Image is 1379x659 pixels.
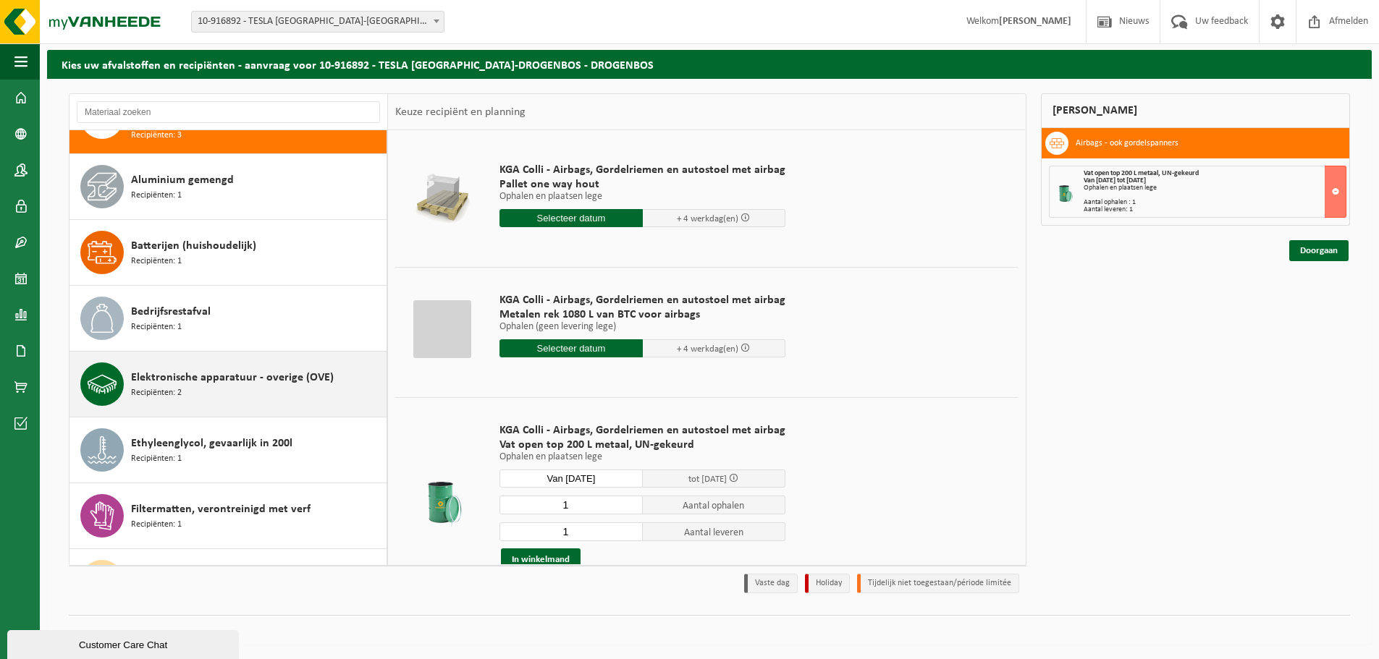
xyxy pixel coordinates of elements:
li: Vaste dag [744,574,798,593]
span: tot [DATE] [688,475,727,484]
span: Aantal ophalen [643,496,786,514]
span: Recipiënten: 1 [131,255,182,268]
span: Recipiënten: 1 [131,452,182,466]
button: Ethyleenglycol, gevaarlijk in 200l Recipiënten: 1 [69,417,387,483]
div: [PERSON_NAME] [1041,93,1351,128]
span: Aantal leveren [643,522,786,541]
span: Recipiënten: 1 [131,518,182,532]
span: KGA Colli - Airbags, Gordelriemen en autostoel met airbag [499,163,785,177]
span: Elektronische apparatuur - overige (OVE) [131,369,334,386]
input: Selecteer datum [499,469,643,488]
span: Batterijen (huishoudelijk) [131,237,256,255]
span: + 4 werkdag(en) [677,344,738,354]
span: Recipiënten: 3 [131,129,182,143]
span: Pallet one way hout [499,177,785,192]
span: 10-916892 - TESLA BELGIUM-DROGENBOS - DROGENBOS [191,11,444,33]
button: Aluminium gemengd Recipiënten: 1 [69,154,387,220]
iframe: chat widget [7,627,242,659]
span: Filtermatten, verontreinigd met verf [131,501,311,518]
p: Ophalen (geen levering lege) [499,322,785,332]
p: Ophalen en plaatsen lege [499,192,785,202]
li: Holiday [805,574,850,593]
button: In winkelmand [501,548,581,571]
span: 10-916892 - TESLA BELGIUM-DROGENBOS - DROGENBOS [192,12,444,32]
span: KGA Colli - Airbags, Gordelriemen en autostoel met airbag [499,293,785,307]
div: Keuze recipiënt en planning [388,94,533,130]
span: Bedrijfsrestafval [131,303,211,320]
h2: Kies uw afvalstoffen en recipiënten - aanvraag voor 10-916892 - TESLA [GEOGRAPHIC_DATA]-DROGENBOS... [47,50,1372,78]
span: Recipiënten: 2 [131,386,182,400]
span: Ethyleenglycol, gevaarlijk in 200l [131,435,292,452]
span: Vat open top 200 L metaal, UN-gekeurd [499,438,785,452]
input: Selecteer datum [499,339,643,357]
div: Aantal ophalen : 1 [1084,199,1346,206]
li: Tijdelijk niet toegestaan/période limitée [857,574,1019,593]
h3: Airbags - ook gordelspanners [1076,132,1178,155]
button: Batterijen (huishoudelijk) Recipiënten: 1 [69,220,387,286]
div: Aantal leveren: 1 [1084,206,1346,213]
input: Materiaal zoeken [77,101,380,123]
button: Filtermatten, verontreinigd met verf Recipiënten: 1 [69,483,387,549]
strong: Van [DATE] tot [DATE] [1084,177,1146,184]
span: + 4 werkdag(en) [677,214,738,224]
input: Selecteer datum [499,209,643,227]
div: Ophalen en plaatsen lege [1084,184,1346,192]
button: Elektronische apparatuur - overige (OVE) Recipiënten: 2 [69,352,387,417]
p: Ophalen en plaatsen lege [499,452,785,462]
strong: [PERSON_NAME] [999,16,1071,27]
span: Metalen rek 1080 L van BTC voor airbags [499,307,785,322]
a: Doorgaan [1289,240,1349,261]
span: Aluminium gemengd [131,171,234,189]
button: Bedrijfsrestafval Recipiënten: 1 [69,286,387,352]
span: KGA Colli - Airbags, Gordelriemen en autostoel met airbag [499,423,785,438]
span: Recipiënten: 1 [131,189,182,203]
span: Vat open top 200 L metaal, UN-gekeurd [1084,169,1199,177]
span: Recipiënten: 1 [131,320,182,334]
